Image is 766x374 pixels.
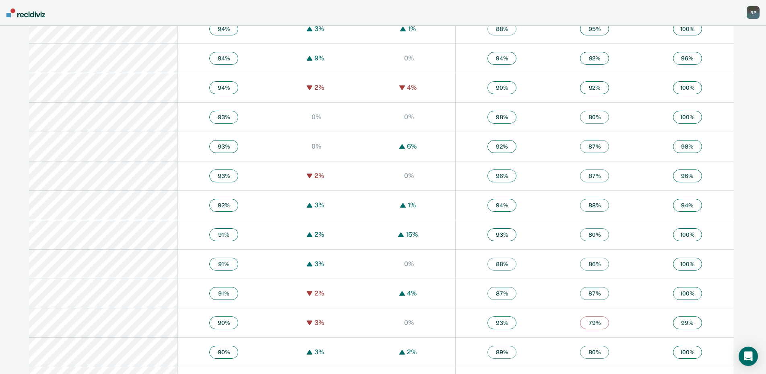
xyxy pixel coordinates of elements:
[312,289,326,297] div: 2%
[209,287,238,300] span: 91 %
[209,169,238,182] span: 93 %
[209,258,238,271] span: 91 %
[405,289,419,297] div: 4%
[487,316,516,329] span: 93 %
[747,6,760,19] div: B P
[487,287,516,300] span: 87 %
[312,84,326,91] div: 2%
[673,111,702,124] span: 100 %
[312,172,326,180] div: 2%
[673,23,702,35] span: 100 %
[209,346,238,359] span: 90 %
[487,52,516,65] span: 94 %
[405,348,419,356] div: 2%
[312,25,326,33] div: 3%
[487,258,516,271] span: 88 %
[312,319,326,326] div: 3%
[209,81,238,94] span: 94 %
[312,54,326,62] div: 9%
[209,52,238,65] span: 94 %
[487,228,516,241] span: 93 %
[6,8,45,17] img: Recidiviz
[487,23,516,35] span: 88 %
[487,199,516,212] span: 94 %
[580,111,609,124] span: 80 %
[209,111,238,124] span: 93 %
[487,346,516,359] span: 89 %
[487,169,516,182] span: 96 %
[402,54,416,62] div: 0%
[739,347,758,366] div: Open Intercom Messenger
[312,201,326,209] div: 3%
[673,346,702,359] span: 100 %
[405,84,419,91] div: 4%
[312,231,326,238] div: 2%
[580,287,609,300] span: 87 %
[209,23,238,35] span: 94 %
[405,143,419,150] div: 6%
[402,113,416,121] div: 0%
[402,319,416,326] div: 0%
[580,23,609,35] span: 95 %
[673,228,702,241] span: 100 %
[673,199,702,212] span: 94 %
[209,140,238,153] span: 93 %
[580,169,609,182] span: 87 %
[487,140,516,153] span: 92 %
[312,260,326,268] div: 3%
[673,81,702,94] span: 100 %
[673,140,702,153] span: 98 %
[580,140,609,153] span: 87 %
[673,52,702,65] span: 96 %
[673,169,702,182] span: 96 %
[402,172,416,180] div: 0%
[487,111,516,124] span: 98 %
[209,228,238,241] span: 91 %
[406,25,419,33] div: 1%
[580,258,609,271] span: 86 %
[402,260,416,268] div: 0%
[209,316,238,329] span: 90 %
[673,287,702,300] span: 100 %
[580,52,609,65] span: 92 %
[580,316,609,329] span: 79 %
[312,348,326,356] div: 3%
[580,81,609,94] span: 92 %
[310,113,324,121] div: 0%
[487,81,516,94] span: 90 %
[580,228,609,241] span: 80 %
[673,316,702,329] span: 99 %
[580,199,609,212] span: 88 %
[209,199,238,212] span: 92 %
[406,201,419,209] div: 1%
[673,258,702,271] span: 100 %
[310,143,324,150] div: 0%
[747,6,760,19] button: BP
[404,231,421,238] div: 15%
[580,346,609,359] span: 80 %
